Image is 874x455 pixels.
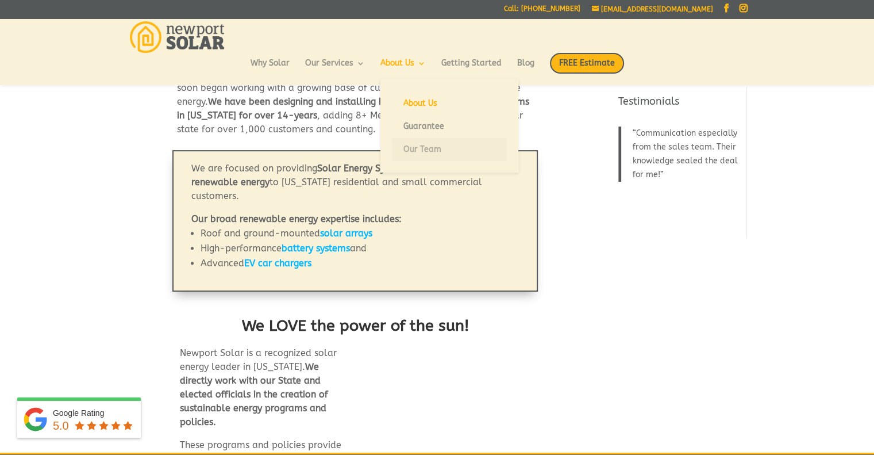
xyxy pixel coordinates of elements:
[177,110,523,135] span: , adding 8+ Megawatts of solar capacity in our state for over 1,000 customers and counting.
[180,361,328,427] b: We directly work with our State and elected officials in the creation of sustainable energy progr...
[305,59,365,79] a: Our Services
[191,213,402,224] strong: Our broad renewable energy expertise includes:
[130,21,225,53] img: Newport Solar | Solar Energy Optimized.
[242,316,469,335] strong: We LOVE the power of the sun!
[392,115,507,138] a: Guarantee
[53,419,69,432] span: 5.0
[320,228,372,239] a: solar arrays
[392,138,507,161] a: Our Team
[618,127,740,182] blockquote: Communication especially from the sales team. Their knowledge sealed the deal for me!
[592,5,713,13] a: [EMAIL_ADDRESS][DOMAIN_NAME]
[282,243,350,254] a: battery systems
[504,5,580,17] a: Call: [PHONE_NUMBER]
[517,59,534,79] a: Blog
[380,59,426,79] a: About Us
[191,163,511,188] strong: Solar Energy Systems that deliver clean and renewable energy
[550,53,624,85] a: FREE Estimate
[201,258,311,269] span: Advanced
[392,92,507,115] a: About Us
[441,59,502,79] a: Getting Started
[177,55,521,107] span: After 2+ decades in construction, we got the Solar “spark” early in [DATE] and transitioned to fo...
[550,53,624,74] span: FREE Estimate
[53,407,135,419] div: Google Rating
[618,94,740,114] h4: Testimonials
[251,59,290,79] a: Why Solar
[177,96,529,121] b: We have been designing and installing high-quality Solar Energy Systems in [US_STATE] for over 14...
[191,163,511,201] span: We are focused on providing to [US_STATE] residential and small commercial customers.
[244,258,311,269] a: EV car chargers
[180,347,337,372] span: Newport Solar is a recognized solar energy leader in [US_STATE].
[201,228,372,239] span: Roof and ground-mounted
[201,243,367,254] span: High-performance and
